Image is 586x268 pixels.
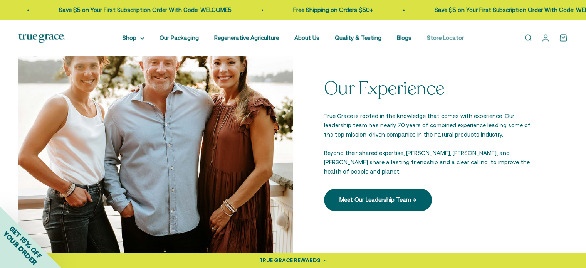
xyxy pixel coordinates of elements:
[54,5,226,15] p: Save $5 on Your First Subscription Order With Code: WELCOME5
[324,79,537,99] p: Our Experience
[427,34,464,41] a: Store Locator
[324,111,537,139] p: True Grace is rooted in the knowledge that comes with experience. Our leadership team has nearly ...
[214,34,279,41] a: Regenerative Agriculture
[8,224,44,260] span: GET 15% OFF
[294,34,319,41] a: About Us
[2,229,39,266] span: YOUR ORDER
[160,34,199,41] a: Our Packaging
[324,148,537,176] p: Beyond their shared expertise, [PERSON_NAME], [PERSON_NAME], and [PERSON_NAME] share a lasting fr...
[259,256,321,265] div: TRUE GRACE REWARDS
[335,34,381,41] a: Quality & Testing
[288,7,368,13] a: Free Shipping on Orders $50+
[123,33,144,42] summary: Shop
[324,189,432,211] a: Meet Our Leadership Team →
[397,34,411,41] a: Blogs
